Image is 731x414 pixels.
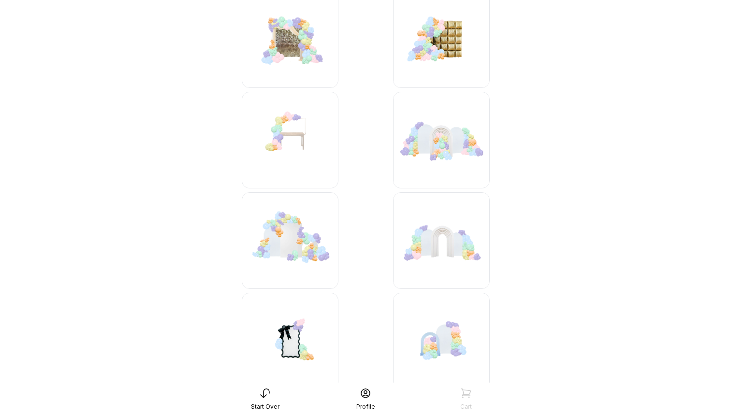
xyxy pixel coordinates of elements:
img: - [242,192,338,289]
img: - [242,92,338,188]
div: Cart [460,403,472,411]
img: - [242,293,338,389]
div: Start Over [251,403,279,411]
img: - [393,293,490,389]
div: Profile [356,403,375,411]
img: - [393,192,490,289]
img: - [393,92,490,188]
